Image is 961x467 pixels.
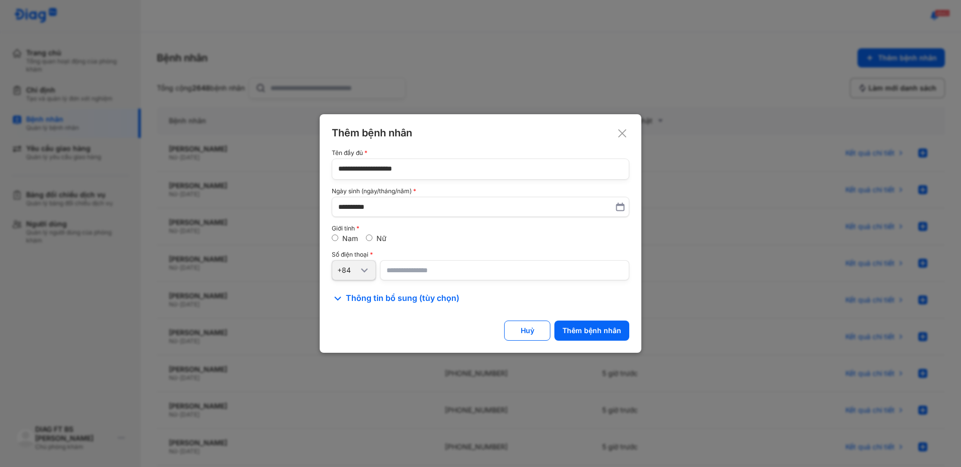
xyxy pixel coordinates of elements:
div: +84 [337,266,358,275]
div: Giới tính [332,225,629,232]
div: Thêm bệnh nhân [332,126,629,139]
label: Nam [342,234,358,243]
button: Thêm bệnh nhân [554,321,629,341]
div: Thêm bệnh nhân [562,326,621,335]
label: Nữ [376,234,387,243]
span: Thông tin bổ sung (tùy chọn) [346,292,459,304]
div: Tên đầy đủ [332,149,629,157]
button: Huỷ [504,321,550,341]
div: Ngày sinh (ngày/tháng/năm) [332,188,629,195]
div: Số điện thoại [332,251,629,258]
